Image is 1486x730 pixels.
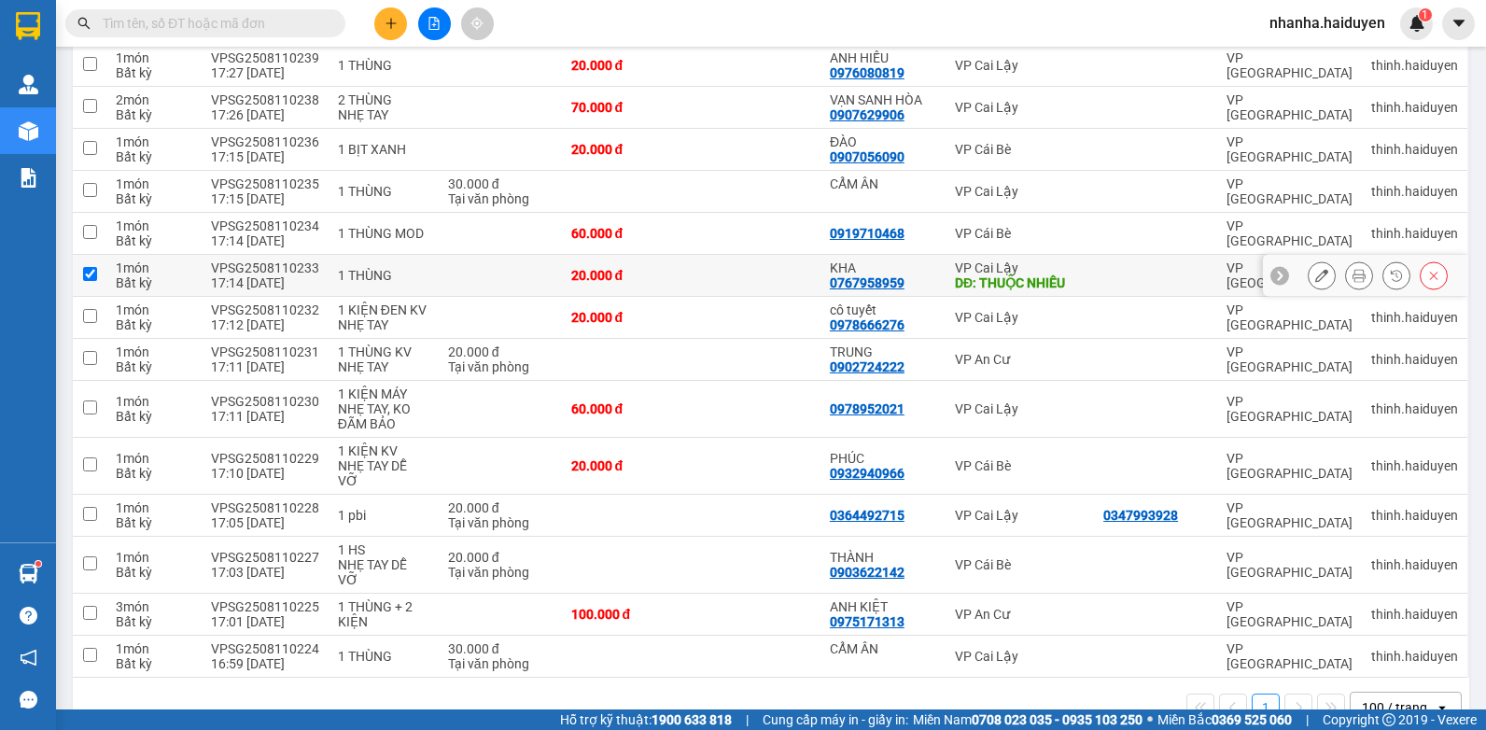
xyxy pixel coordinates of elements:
[1308,261,1336,289] div: Sửa đơn hàng
[955,58,1085,73] div: VP Cai Lậy
[19,168,38,188] img: solution-icon
[1371,310,1458,325] div: thinh.haiduyen
[116,550,192,565] div: 1 món
[955,142,1085,157] div: VP Cái Bè
[448,191,553,206] div: Tại văn phòng
[211,275,319,290] div: 17:14 [DATE]
[211,515,319,530] div: 17:05 [DATE]
[338,458,429,488] div: NHẸ TAY DỄ VỠ
[1227,641,1353,671] div: VP [GEOGRAPHIC_DATA]
[1409,15,1425,32] img: icon-new-feature
[763,709,908,730] span: Cung cấp máy in - giấy in:
[913,709,1143,730] span: Miền Nam
[116,451,192,466] div: 1 món
[211,641,319,656] div: VPSG2508110224
[116,191,192,206] div: Bất kỳ
[338,268,429,283] div: 1 THÙNG
[103,13,323,34] input: Tìm tên, số ĐT hoặc mã đơn
[116,565,192,580] div: Bất kỳ
[116,260,192,275] div: 1 món
[77,17,91,30] span: search
[448,176,553,191] div: 30.000 đ
[116,359,192,374] div: Bất kỳ
[338,508,429,523] div: 1 pbi
[418,7,451,40] button: file-add
[830,565,904,580] div: 0903622142
[830,614,904,629] div: 0975171313
[211,92,319,107] div: VPSG2508110238
[116,344,192,359] div: 1 món
[955,557,1085,572] div: VP Cái Bè
[116,218,192,233] div: 1 món
[1227,550,1353,580] div: VP [GEOGRAPHIC_DATA]
[1212,712,1292,727] strong: 0369 525 060
[571,100,682,115] div: 70.000 đ
[1371,557,1458,572] div: thinh.haiduyen
[1103,508,1178,523] div: 0347993928
[830,65,904,80] div: 0976080819
[211,614,319,629] div: 17:01 [DATE]
[1227,599,1353,629] div: VP [GEOGRAPHIC_DATA]
[338,649,429,664] div: 1 THÙNG
[1442,7,1475,40] button: caret-down
[116,107,192,122] div: Bất kỳ
[211,394,319,409] div: VPSG2508110230
[1371,58,1458,73] div: thinh.haiduyen
[116,614,192,629] div: Bất kỳ
[571,58,682,73] div: 20.000 đ
[211,451,319,466] div: VPSG2508110229
[338,443,429,458] div: 1 KIỆN KV
[1362,698,1427,717] div: 100 / trang
[1371,352,1458,367] div: thinh.haiduyen
[955,310,1085,325] div: VP Cai Lậy
[571,310,682,325] div: 20.000 đ
[1306,709,1309,730] span: |
[1451,15,1467,32] span: caret-down
[338,302,429,317] div: 1 KIỆN ĐEN KV
[116,656,192,671] div: Bất kỳ
[338,226,429,241] div: 1 THÙNG MOD
[1255,11,1400,35] span: nhanha.haiduyen
[830,344,936,359] div: TRUNG
[830,176,936,191] div: CẨM ÂN
[211,233,319,248] div: 17:14 [DATE]
[116,50,192,65] div: 1 món
[955,458,1085,473] div: VP Cái Bè
[211,65,319,80] div: 17:27 [DATE]
[116,302,192,317] div: 1 món
[955,226,1085,241] div: VP Cái Bè
[116,394,192,409] div: 1 món
[830,302,936,317] div: cô tuyết
[955,649,1085,664] div: VP Cai Lậy
[1371,458,1458,473] div: thinh.haiduyen
[955,100,1085,115] div: VP Cai Lậy
[448,344,553,359] div: 20.000 đ
[830,317,904,332] div: 0978666276
[830,401,904,416] div: 0978952021
[211,466,319,481] div: 17:10 [DATE]
[19,75,38,94] img: warehouse-icon
[830,451,936,466] div: PHÚC
[830,599,936,614] div: ANH KIỆT
[830,641,936,656] div: CẨM ÂN
[428,17,441,30] span: file-add
[448,565,553,580] div: Tại văn phòng
[16,12,40,40] img: logo-vxr
[972,712,1143,727] strong: 0708 023 035 - 0935 103 250
[374,7,407,40] button: plus
[1227,92,1353,122] div: VP [GEOGRAPHIC_DATA]
[116,65,192,80] div: Bất kỳ
[746,709,749,730] span: |
[116,641,192,656] div: 1 món
[20,691,37,709] span: message
[1227,134,1353,164] div: VP [GEOGRAPHIC_DATA]
[652,712,732,727] strong: 1900 633 818
[1252,694,1280,722] button: 1
[338,557,429,587] div: NHẸ TAY DỄ VỠ
[571,142,682,157] div: 20.000 đ
[338,142,429,157] div: 1 BỊT XANH
[560,709,732,730] span: Hỗ trợ kỹ thuật:
[211,218,319,233] div: VPSG2508110234
[116,500,192,515] div: 1 món
[211,50,319,65] div: VPSG2508110239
